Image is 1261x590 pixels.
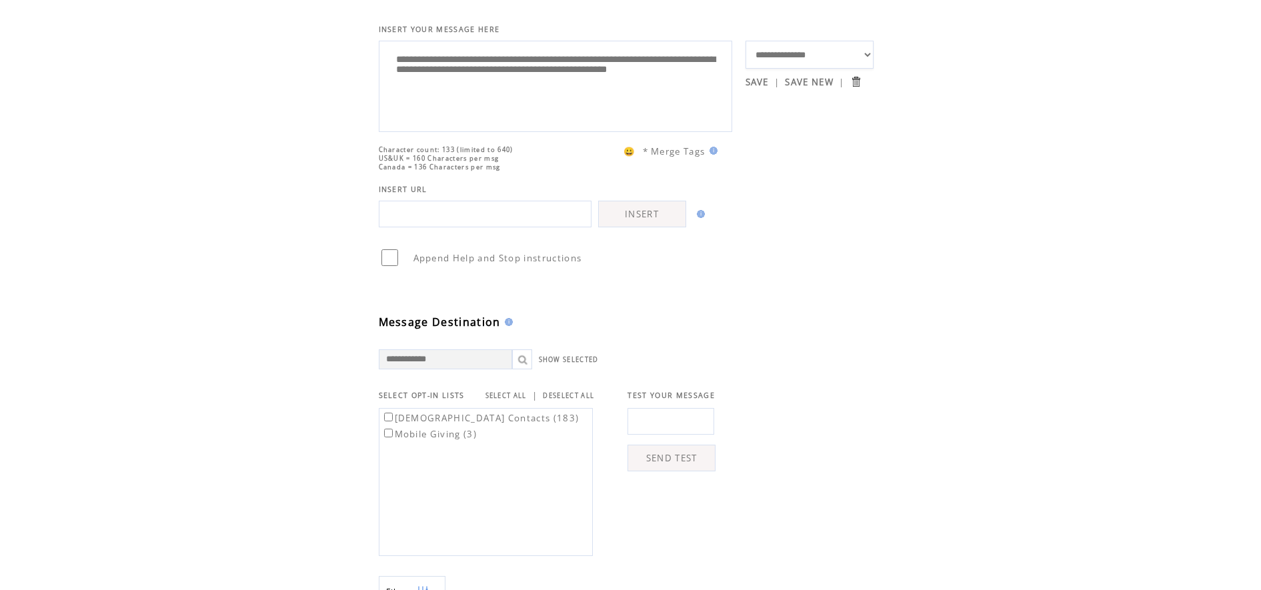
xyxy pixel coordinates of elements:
[379,25,500,34] span: INSERT YOUR MESSAGE HERE
[532,389,537,401] span: |
[627,391,715,400] span: TEST YOUR MESSAGE
[643,145,706,157] span: * Merge Tags
[379,391,465,400] span: SELECT OPT-IN LISTS
[706,147,718,155] img: help.gif
[850,75,862,88] input: Submit
[693,210,705,218] img: help.gif
[384,429,393,437] input: Mobile Giving (3)
[379,154,499,163] span: US&UK = 160 Characters per msg
[623,145,636,157] span: 😀
[543,391,594,400] a: DESELECT ALL
[413,252,582,264] span: Append Help and Stop instructions
[839,76,844,88] span: |
[379,145,513,154] span: Character count: 133 (limited to 640)
[485,391,527,400] a: SELECT ALL
[501,318,513,326] img: help.gif
[379,163,501,171] span: Canada = 136 Characters per msg
[774,76,780,88] span: |
[381,412,579,424] label: [DEMOGRAPHIC_DATA] Contacts (183)
[539,355,599,364] a: SHOW SELECTED
[379,185,427,194] span: INSERT URL
[627,445,716,471] a: SEND TEST
[384,413,393,421] input: [DEMOGRAPHIC_DATA] Contacts (183)
[785,76,834,88] a: SAVE NEW
[379,315,501,329] span: Message Destination
[746,76,769,88] a: SAVE
[598,201,686,227] a: INSERT
[381,428,477,440] label: Mobile Giving (3)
